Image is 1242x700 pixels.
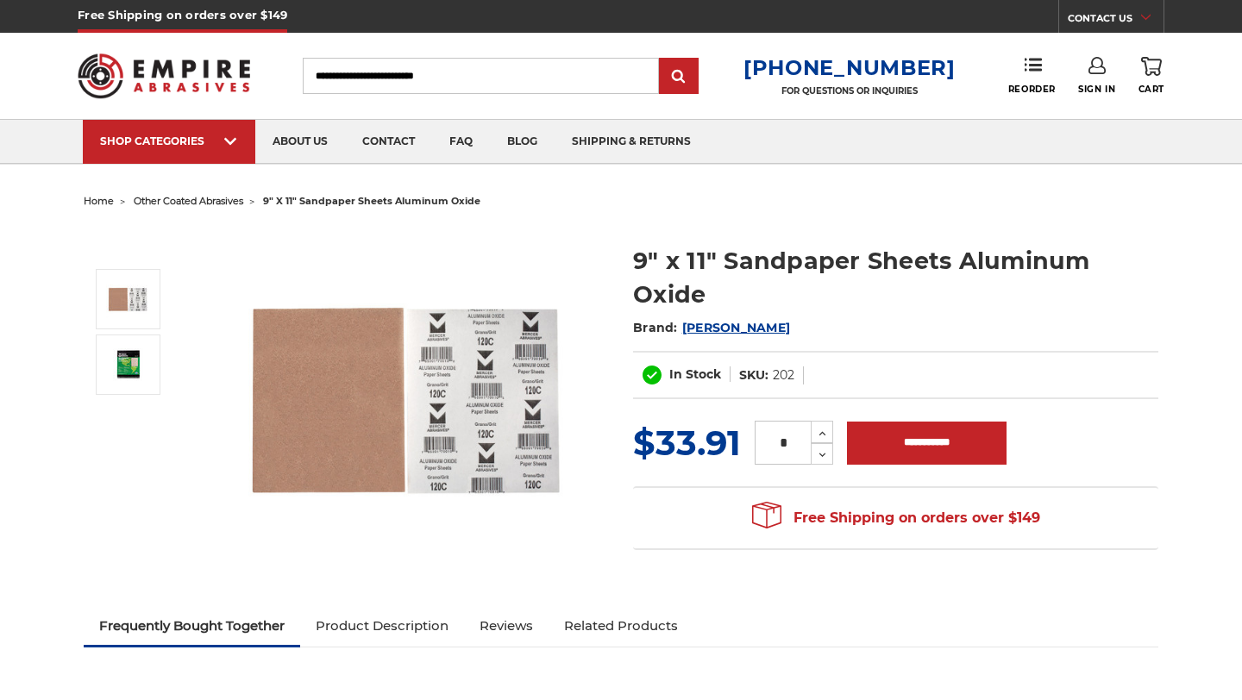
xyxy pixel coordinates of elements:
[752,501,1040,535] span: Free Shipping on orders over $149
[549,607,693,645] a: Related Products
[1078,84,1115,95] span: Sign In
[100,134,238,147] div: SHOP CATEGORIES
[432,120,490,164] a: faq
[633,244,1158,311] h1: 9" x 11" Sandpaper Sheets Aluminum Oxide
[84,195,114,207] a: home
[633,320,678,335] span: Brand:
[555,120,708,164] a: shipping & returns
[464,607,549,645] a: Reviews
[1138,57,1164,95] a: Cart
[106,278,149,321] img: 9" x 11" Sandpaper Sheets Aluminum Oxide
[1138,84,1164,95] span: Cart
[662,59,696,94] input: Submit
[669,366,721,382] span: In Stock
[743,85,956,97] p: FOR QUESTIONS OR INQUIRIES
[84,607,300,645] a: Frequently Bought Together
[633,422,741,464] span: $33.91
[1008,57,1056,94] a: Reorder
[490,120,555,164] a: blog
[1068,9,1164,33] a: CONTACT US
[232,226,577,571] img: 9" x 11" Sandpaper Sheets Aluminum Oxide
[1008,84,1056,95] span: Reorder
[263,195,480,207] span: 9" x 11" sandpaper sheets aluminum oxide
[345,120,432,164] a: contact
[743,55,956,80] a: [PHONE_NUMBER]
[78,42,250,109] img: Empire Abrasives
[134,195,243,207] a: other coated abrasives
[255,120,345,164] a: about us
[773,366,794,384] dd: 202
[300,607,464,645] a: Product Description
[739,366,768,384] dt: SKU:
[682,320,790,335] a: [PERSON_NAME]
[106,348,149,381] img: 9" x 11" Sandpaper Sheets Aluminum Oxide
